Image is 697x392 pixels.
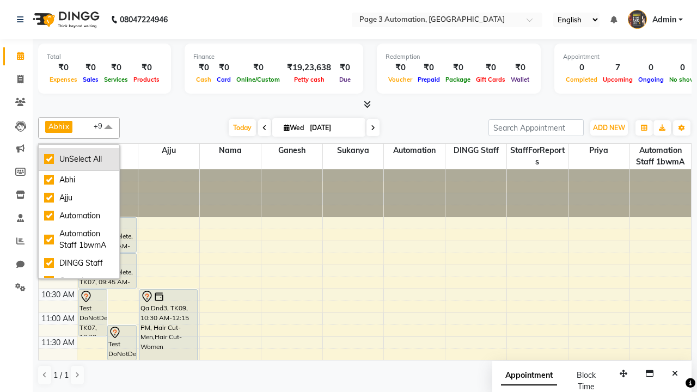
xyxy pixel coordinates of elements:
div: ₹0 [131,62,162,74]
span: ADD NEW [593,124,625,132]
span: Admin [652,14,676,26]
span: DINGG Staff [445,144,506,157]
span: Ganesh [261,144,322,157]
img: Admin [628,10,647,29]
div: 0 [563,62,600,74]
div: Finance [193,52,354,62]
div: ₹0 [473,62,508,74]
span: Products [131,76,162,83]
div: 11:00 AM [39,313,77,324]
span: Package [443,76,473,83]
span: Ongoing [635,76,667,83]
div: ₹0 [415,62,443,74]
div: Redemption [386,52,532,62]
span: +9 [94,121,111,130]
img: logo [28,4,102,35]
span: Voucher [386,76,415,83]
div: 7 [600,62,635,74]
div: ₹0 [80,62,101,74]
input: Search Appointment [488,119,584,136]
div: Stylist [39,144,77,155]
div: ₹0 [508,62,532,74]
div: ₹0 [386,62,415,74]
div: Test DoNotDelete, TK08, 11:15 AM-12:00 PM, Hair Cut-Men [108,326,136,360]
span: Today [229,119,256,136]
div: Automation [44,210,114,222]
span: 1 / 1 [53,370,69,381]
div: ₹0 [443,62,473,74]
span: Petty cash [291,76,327,83]
div: ₹0 [214,62,234,74]
span: Online/Custom [234,76,283,83]
div: Qa Dnd3, TK09, 10:30 AM-12:15 PM, Hair Cut-Men,Hair Cut-Women [140,290,197,372]
button: Close [667,365,683,382]
div: ₹0 [101,62,131,74]
span: Services [101,76,131,83]
div: 10:30 AM [39,289,77,301]
div: ₹19,23,638 [283,62,335,74]
b: 08047224946 [120,4,168,35]
div: ₹0 [234,62,283,74]
input: 2025-10-01 [307,120,361,136]
div: Test DoNotDelete, TK07, 10:30 AM-11:30 AM, Hair Cut-Women [79,290,107,336]
span: Abhi [77,144,138,157]
span: Sales [80,76,101,83]
a: x [64,122,69,131]
span: Abhi [48,122,64,131]
span: Appointment [501,366,557,385]
span: Wed [281,124,307,132]
span: Priya [568,144,629,157]
span: Cash [193,76,214,83]
div: 0 [635,62,667,74]
div: Automation Staff 1bwmA [44,228,114,251]
span: Due [337,76,353,83]
span: Prepaid [415,76,443,83]
span: StaffForReports [507,144,568,169]
div: ₹0 [47,62,80,74]
div: ₹0 [335,62,354,74]
div: Abhi [44,174,114,186]
div: Ajju [44,192,114,204]
span: Completed [563,76,600,83]
div: ₹0 [193,62,214,74]
span: Block Time [577,370,596,391]
span: Automation [384,144,445,157]
button: ADD NEW [590,120,628,136]
div: Ganesh [44,275,114,287]
span: Nama [200,144,261,157]
span: Wallet [508,76,532,83]
div: DINGG Staff [44,258,114,269]
span: Card [214,76,234,83]
span: Upcoming [600,76,635,83]
span: Automation Staff 1bwmA [630,144,691,169]
div: Total [47,52,162,62]
span: Sukanya [323,144,384,157]
span: Expenses [47,76,80,83]
span: Gift Cards [473,76,508,83]
div: UnSelect All [44,154,114,165]
div: 11:30 AM [39,337,77,348]
span: Ajju [138,144,199,157]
